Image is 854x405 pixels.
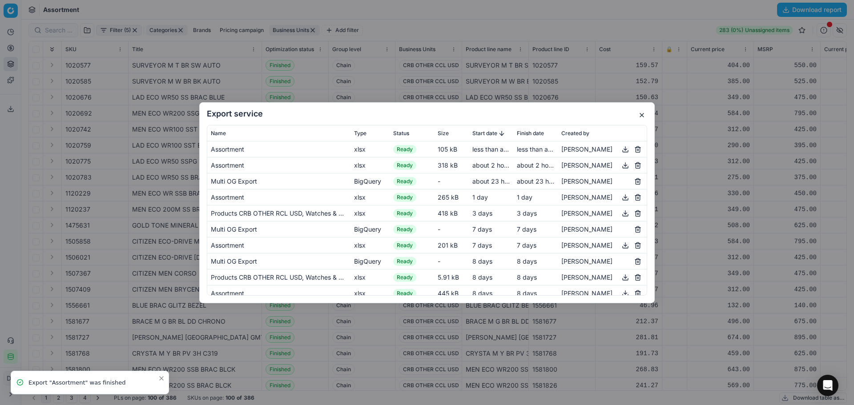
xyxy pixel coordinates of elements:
[517,241,536,249] span: 7 days
[211,129,226,136] span: Name
[472,225,492,233] span: 7 days
[438,241,465,249] div: 201 kB
[472,241,492,249] span: 7 days
[472,145,525,152] span: less than a minute
[393,209,416,218] span: Ready
[354,144,386,153] div: xlsx
[472,193,488,200] span: 1 day
[354,241,386,249] div: xlsx
[472,273,492,281] span: 8 days
[393,145,416,154] span: Ready
[393,177,416,186] span: Ready
[393,129,409,136] span: Status
[517,161,557,168] span: about 2 hours
[561,144,643,154] div: [PERSON_NAME]
[472,209,492,217] span: 3 days
[207,110,647,118] h2: Export service
[354,129,367,136] span: Type
[393,273,416,282] span: Ready
[517,209,537,217] span: 3 days
[354,257,386,265] div: BigQuery
[472,289,492,297] span: 8 days
[211,225,347,233] div: Multi OG Export
[561,256,643,266] div: [PERSON_NAME]
[561,272,643,282] div: [PERSON_NAME]
[393,225,416,234] span: Ready
[393,193,416,202] span: Ready
[561,224,643,234] div: [PERSON_NAME]
[561,176,643,186] div: [PERSON_NAME]
[517,129,544,136] span: Finish date
[561,288,643,298] div: [PERSON_NAME]
[211,257,347,265] div: Multi OG Export
[438,289,465,297] div: 445 kB
[438,225,465,233] div: -
[438,176,465,185] div: -
[561,192,643,202] div: [PERSON_NAME]
[393,161,416,170] span: Ready
[438,209,465,217] div: 418 kB
[438,129,449,136] span: Size
[211,273,347,281] div: Products CRB OTHER RCL USD, Watches & Fashion Jewelry
[211,160,347,169] div: Assortment
[438,257,465,265] div: -
[354,225,386,233] div: BigQuery
[561,240,643,250] div: [PERSON_NAME]
[393,289,416,298] span: Ready
[472,161,513,168] span: about 2 hours
[354,273,386,281] div: xlsx
[438,160,465,169] div: 318 kB
[393,241,416,250] span: Ready
[517,289,537,297] span: 8 days
[211,192,347,201] div: Assortment
[438,144,465,153] div: 105 kB
[472,129,497,136] span: Start date
[517,177,561,184] span: about 23 hours
[497,128,506,137] button: Sorted by Start date descending
[517,257,537,265] span: 8 days
[438,192,465,201] div: 265 kB
[561,160,643,170] div: [PERSON_NAME]
[211,144,347,153] div: Assortment
[472,177,517,184] span: about 23 hours
[354,160,386,169] div: xlsx
[438,273,465,281] div: 5.91 kB
[472,257,492,265] span: 8 days
[517,193,532,200] span: 1 day
[211,176,347,185] div: Multi OG Export
[393,257,416,266] span: Ready
[561,208,643,218] div: [PERSON_NAME]
[354,176,386,185] div: BigQuery
[517,225,536,233] span: 7 days
[211,241,347,249] div: Assortment
[211,289,347,297] div: Assortment
[517,273,537,281] span: 8 days
[354,289,386,297] div: xlsx
[211,209,347,217] div: Products CRB OTHER RCL USD, Watches & Fashion Jewelry
[517,145,569,152] span: less than a minute
[354,209,386,217] div: xlsx
[354,192,386,201] div: xlsx
[561,129,589,136] span: Created by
